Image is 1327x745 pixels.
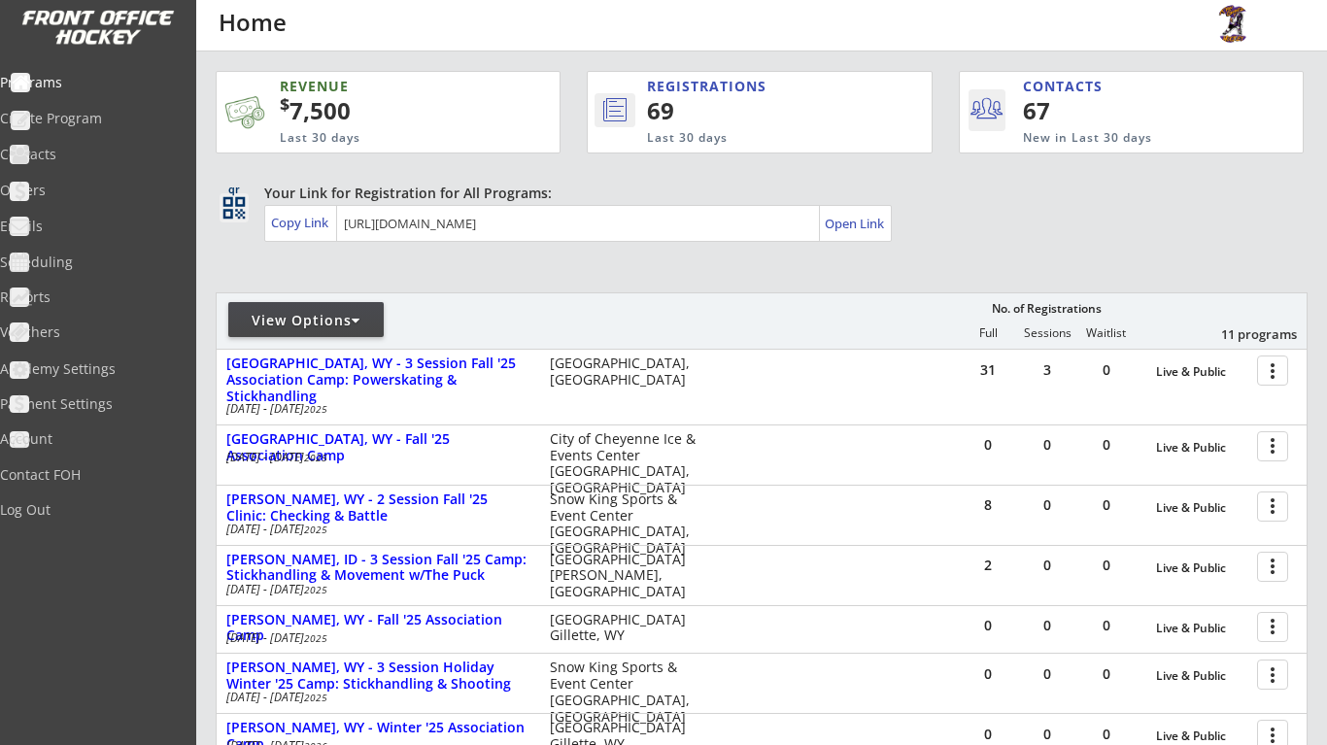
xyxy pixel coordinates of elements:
div: Open Link [825,216,886,232]
div: Live & Public [1156,441,1247,455]
a: Open Link [825,210,886,237]
div: 0 [959,619,1017,632]
div: 31 [959,363,1017,377]
div: qr [221,184,245,196]
div: Snow King Sports & Event Center [GEOGRAPHIC_DATA], [GEOGRAPHIC_DATA] [550,491,702,557]
sup: $ [280,92,289,116]
div: 3 [1018,363,1076,377]
div: REVENUE [280,77,473,96]
div: 0 [1077,667,1136,681]
div: 0 [1077,619,1136,632]
div: No. of Registrations [986,302,1106,316]
div: [PERSON_NAME], WY - 2 Session Fall '25 Clinic: Checking & Battle [226,491,529,525]
button: more_vert [1257,491,1288,522]
div: View Options [228,311,384,330]
div: [DATE] - [DATE] [226,632,524,644]
div: 67 [1023,94,1142,127]
div: REGISTRATIONS [647,77,846,96]
div: 0 [1018,728,1076,741]
div: Waitlist [1076,326,1135,340]
div: [GEOGRAPHIC_DATA], [GEOGRAPHIC_DATA] [550,356,702,389]
em: 2025 [304,631,327,645]
div: 2 [959,559,1017,572]
div: 7,500 [280,94,498,127]
div: 0 [1077,728,1136,741]
div: [DATE] - [DATE] [226,692,524,703]
button: more_vert [1257,612,1288,642]
div: Live & Public [1156,669,1247,683]
div: 0 [1077,363,1136,377]
div: Last 30 days [647,130,851,147]
div: Live & Public [1156,729,1247,743]
div: Sessions [1018,326,1076,340]
div: [DATE] - [DATE] [226,452,524,463]
div: City of Cheyenne Ice & Events Center [GEOGRAPHIC_DATA], [GEOGRAPHIC_DATA] [550,431,702,496]
div: New in Last 30 days [1023,130,1212,147]
div: Copy Link [271,214,332,231]
div: 0 [1077,438,1136,452]
div: [GEOGRAPHIC_DATA], WY - 3 Session Fall '25 Association Camp: Powerskating & Stickhandling [226,356,529,404]
div: Live & Public [1156,622,1247,635]
div: Live & Public [1156,365,1247,379]
div: [GEOGRAPHIC_DATA] [PERSON_NAME], [GEOGRAPHIC_DATA] [550,552,702,600]
em: 2025 [304,583,327,596]
div: 0 [959,667,1017,681]
div: 0 [1018,559,1076,572]
div: Snow King Sports & Event Center [GEOGRAPHIC_DATA], [GEOGRAPHIC_DATA] [550,660,702,725]
div: 0 [1077,498,1136,512]
div: 0 [959,728,1017,741]
div: [PERSON_NAME], WY - 3 Session Holiday Winter '25 Camp: Stickhandling & Shooting [226,660,529,693]
div: 0 [1077,559,1136,572]
div: [DATE] - [DATE] [226,403,524,415]
button: qr_code [220,193,249,222]
em: 2025 [304,402,327,416]
em: 2025 [304,451,327,464]
div: Your Link for Registration for All Programs: [264,184,1247,203]
div: [DATE] - [DATE] [226,584,524,595]
div: Live & Public [1156,561,1247,575]
div: 0 [1018,498,1076,512]
div: [PERSON_NAME], ID - 3 Session Fall '25 Camp: Stickhandling & Movement w/The Puck [226,552,529,585]
button: more_vert [1257,356,1288,386]
div: Full [959,326,1017,340]
div: 11 programs [1196,325,1297,343]
div: 0 [1018,438,1076,452]
button: more_vert [1257,552,1288,582]
div: Last 30 days [280,130,473,147]
div: 0 [959,438,1017,452]
div: [DATE] - [DATE] [226,524,524,535]
div: 0 [1018,619,1076,632]
em: 2025 [304,691,327,704]
button: more_vert [1257,431,1288,461]
div: 0 [1018,667,1076,681]
div: [PERSON_NAME], WY - Fall '25 Association Camp [226,612,529,645]
button: more_vert [1257,660,1288,690]
div: 8 [959,498,1017,512]
div: CONTACTS [1023,77,1111,96]
div: [GEOGRAPHIC_DATA] Gillette, WY [550,612,702,645]
em: 2025 [304,523,327,536]
div: [GEOGRAPHIC_DATA], WY - Fall '25 Association Camp [226,431,529,464]
div: Live & Public [1156,501,1247,515]
div: 69 [647,94,866,127]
